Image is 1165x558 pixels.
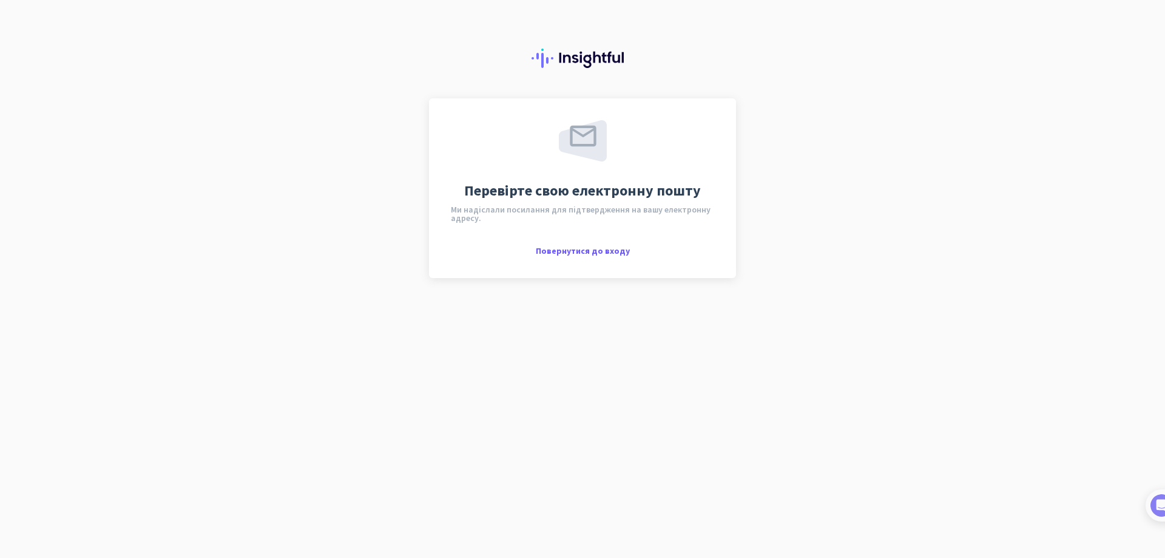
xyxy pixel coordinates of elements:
img: Проникливий [532,49,633,68]
font: Повернутися до входу [536,245,630,256]
img: надіслано електронною поштою [559,120,607,162]
font: Ми надіслали посилання для підтвердження на вашу електронну адресу. [451,204,711,223]
font: Перевірте свою електронну пошту [464,181,701,200]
